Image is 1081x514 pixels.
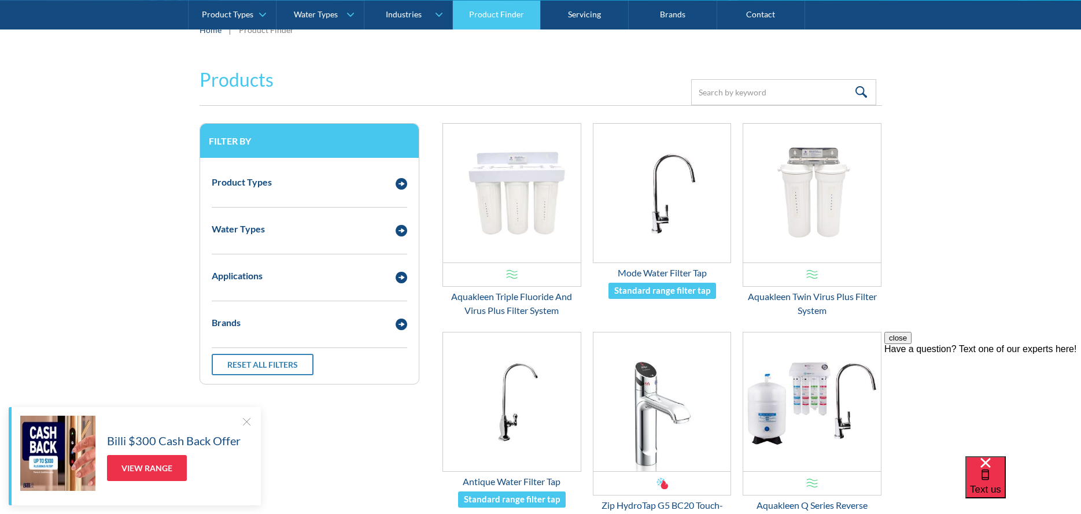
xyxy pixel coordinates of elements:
div: | [227,23,233,36]
div: Antique Water Filter Tap [442,475,581,489]
img: Aquakleen Twin Virus Plus Filter System [743,124,881,262]
iframe: podium webchat widget bubble [965,456,1081,514]
div: Water Types [212,222,265,236]
h2: Products [200,66,274,94]
a: Aquakleen Triple Fluoride And Virus Plus Filter SystemAquakleen Triple Fluoride And Virus Plus Fi... [442,123,581,317]
div: Brands [212,316,241,330]
a: Home [200,24,222,36]
div: Water Types [294,9,338,19]
a: Antique Water Filter TapAntique Water Filter TapStandard range filter tap [442,332,581,508]
div: Product Types [212,175,272,189]
div: Standard range filter tap [614,284,710,297]
a: Reset all filters [212,354,313,375]
div: Mode Water Filter Tap [593,266,732,280]
div: Product Types [202,9,253,19]
h3: Filter by [209,135,410,146]
h5: Billi $300 Cash Back Offer [107,432,241,449]
div: Product Finder [239,24,294,36]
img: Billi $300 Cash Back Offer [20,416,95,491]
iframe: podium webchat widget prompt [884,332,1081,471]
a: View Range [107,455,187,481]
div: Applications [212,269,263,283]
input: Search by keyword [691,79,876,105]
div: Aquakleen Twin Virus Plus Filter System [743,290,881,317]
div: Industries [386,9,422,19]
img: Aquakleen Triple Fluoride And Virus Plus Filter System [443,124,581,262]
img: Antique Water Filter Tap [443,332,581,471]
img: Zip HydroTap G5 BC20 Touch-Free Wave Boiling and Chilled [593,332,731,471]
a: Aquakleen Twin Virus Plus Filter SystemAquakleen Twin Virus Plus Filter System [743,123,881,317]
a: Mode Water Filter TapMode Water Filter TapStandard range filter tap [593,123,732,299]
div: Standard range filter tap [464,493,560,506]
img: Aquakleen Q Series Reverse Osmosis Water Purification System [743,332,881,471]
img: Mode Water Filter Tap [593,124,731,262]
div: Aquakleen Triple Fluoride And Virus Plus Filter System [442,290,581,317]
